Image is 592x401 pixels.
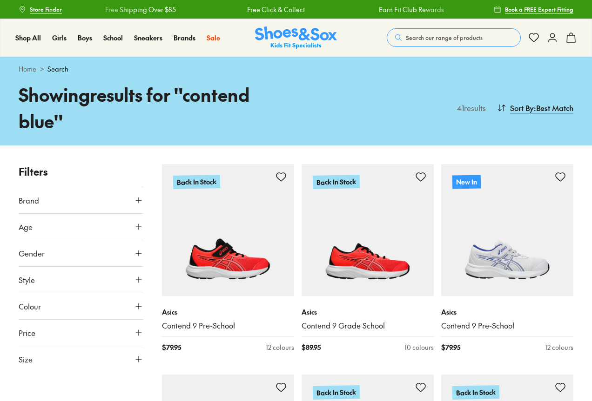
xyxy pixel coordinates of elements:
[255,26,337,49] img: SNS_Logo_Responsive.svg
[174,33,195,42] span: Brands
[19,248,45,259] span: Gender
[19,64,573,74] div: >
[313,385,360,400] p: Back In Stock
[19,164,143,179] p: Filters
[19,195,39,206] span: Brand
[19,214,143,240] button: Age
[47,64,68,74] span: Search
[406,33,483,42] span: Search our range of products
[15,33,41,43] a: Shop All
[534,102,573,113] span: : Best Match
[103,33,123,43] a: School
[19,274,35,285] span: Style
[19,64,36,74] a: Home
[302,321,434,331] a: Contend 9 Grade School
[174,33,195,43] a: Brands
[52,33,67,43] a: Girls
[404,342,434,352] div: 10 colours
[19,240,143,266] button: Gender
[494,1,573,18] a: Book a FREE Expert Fitting
[497,98,573,118] button: Sort By:Best Match
[78,33,92,42] span: Boys
[545,342,573,352] div: 12 colours
[162,307,294,317] p: Asics
[453,102,486,113] p: 41 results
[452,175,481,189] p: New In
[302,307,434,317] p: Asics
[134,33,162,42] span: Sneakers
[441,164,573,296] a: New In
[19,320,143,346] button: Price
[19,327,35,338] span: Price
[19,267,143,293] button: Style
[387,28,521,47] button: Search our range of products
[52,33,67,42] span: Girls
[505,5,573,13] span: Book a FREE Expert Fitting
[30,5,62,13] span: Store Finder
[245,5,303,14] a: Free Click & Collect
[19,301,41,312] span: Colour
[19,221,33,232] span: Age
[377,5,442,14] a: Earn Fit Club Rewards
[19,354,33,365] span: Size
[266,342,294,352] div: 12 colours
[207,33,220,42] span: Sale
[313,175,360,189] p: Back In Stock
[441,307,573,317] p: Asics
[510,102,534,113] span: Sort By
[441,342,460,352] span: $ 79.95
[162,321,294,331] a: Contend 9 Pre-School
[162,342,181,352] span: $ 79.95
[452,385,499,400] p: Back In Stock
[78,33,92,43] a: Boys
[19,293,143,319] button: Colour
[19,81,296,134] h1: Showing results for " contend blue "
[19,187,143,213] button: Brand
[207,33,220,43] a: Sale
[103,33,123,42] span: School
[15,33,41,42] span: Shop All
[19,346,143,372] button: Size
[19,1,62,18] a: Store Finder
[103,5,174,14] a: Free Shipping Over $85
[302,164,434,296] a: Back In Stock
[173,175,220,189] p: Back In Stock
[255,26,337,49] a: Shoes & Sox
[302,342,321,352] span: $ 89.95
[134,33,162,43] a: Sneakers
[441,321,573,331] a: Contend 9 Pre-School
[162,164,294,296] a: Back In Stock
